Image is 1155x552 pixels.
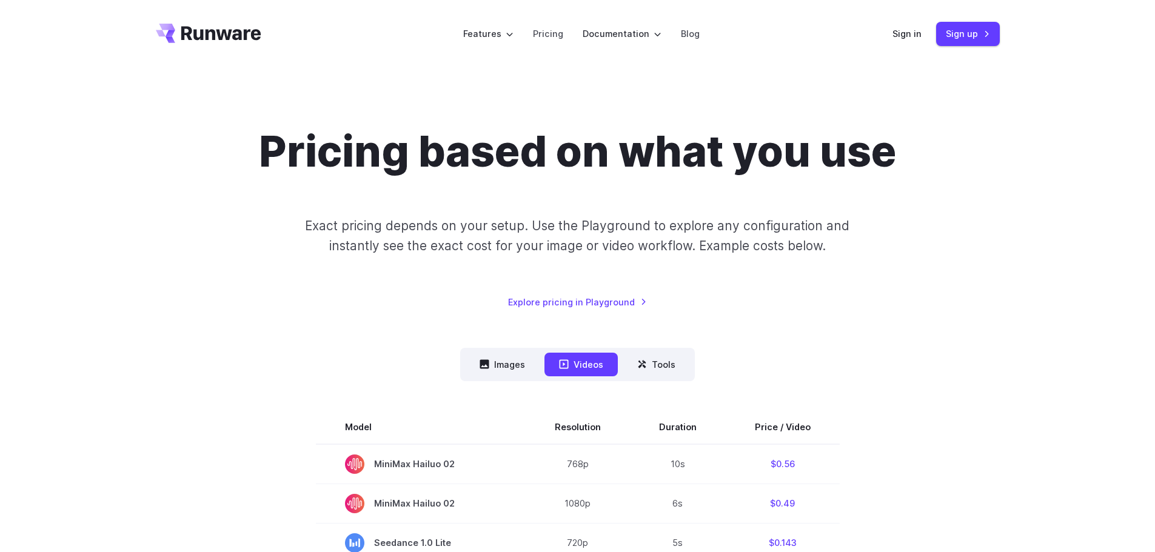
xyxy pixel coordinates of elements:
[936,22,1000,45] a: Sign up
[681,27,700,41] a: Blog
[508,295,647,309] a: Explore pricing in Playground
[726,410,840,444] th: Price / Video
[156,24,261,43] a: Go to /
[726,484,840,523] td: $0.49
[526,484,630,523] td: 1080p
[345,454,497,474] span: MiniMax Hailuo 02
[259,126,896,177] h1: Pricing based on what you use
[465,353,540,376] button: Images
[526,410,630,444] th: Resolution
[533,27,563,41] a: Pricing
[630,484,726,523] td: 6s
[282,216,872,256] p: Exact pricing depends on your setup. Use the Playground to explore any configuration and instantl...
[726,444,840,484] td: $0.56
[623,353,690,376] button: Tools
[630,410,726,444] th: Duration
[544,353,618,376] button: Videos
[345,494,497,513] span: MiniMax Hailuo 02
[583,27,661,41] label: Documentation
[526,444,630,484] td: 768p
[630,444,726,484] td: 10s
[316,410,526,444] th: Model
[892,27,922,41] a: Sign in
[463,27,514,41] label: Features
